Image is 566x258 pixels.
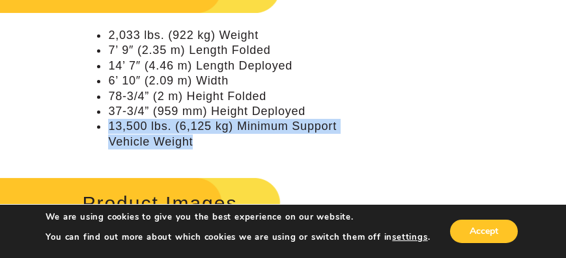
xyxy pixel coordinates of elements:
[108,28,342,43] li: 2,033 lbs. (922 kg) Weight
[450,220,518,243] button: Accept
[108,89,342,104] li: 78-3/4” (2 m) Height Folded
[108,119,342,149] li: 13,500 lbs. (6,125 kg) Minimum Support Vehicle Weight
[108,43,342,58] li: 7’ 9″ (2.35 m) Length Folded
[108,73,342,88] li: 6’ 10″ (2.09 m) Width
[46,231,430,243] p: You can find out more about which cookies we are using or switch them off in .
[108,104,342,119] li: 37-3/4” (959 mm) Height Deployed
[392,231,427,243] button: settings
[108,58,342,73] li: 14’ 7″ (4.46 m) Length Deployed
[46,211,430,223] p: We are using cookies to give you the best experience on our website.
